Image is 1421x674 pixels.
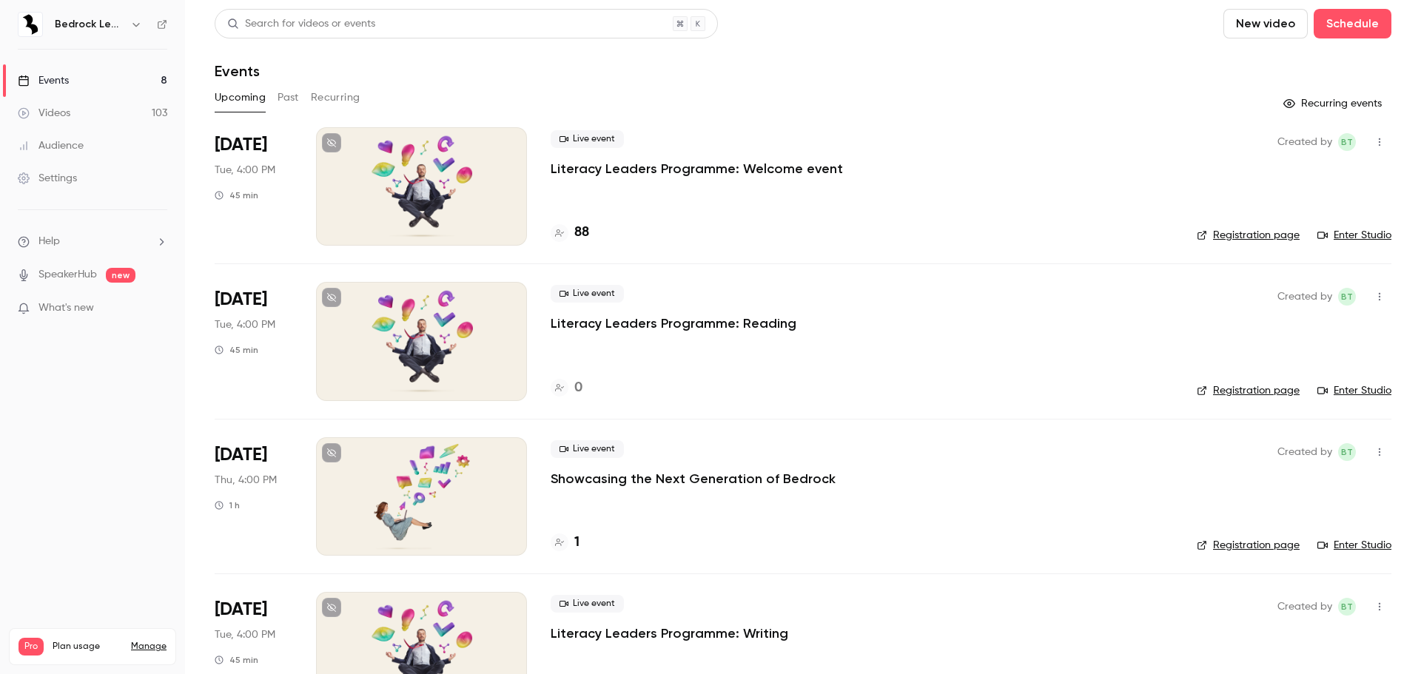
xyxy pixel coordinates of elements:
img: Bedrock Learning [19,13,42,36]
h4: 88 [574,223,589,243]
span: Created by [1277,133,1332,151]
span: Thu, 4:00 PM [215,473,277,488]
div: 45 min [215,654,258,666]
iframe: Noticeable Trigger [150,302,167,315]
span: Created by [1277,443,1332,461]
a: Showcasing the Next Generation of Bedrock [551,470,836,488]
h1: Events [215,62,260,80]
a: Registration page [1197,383,1300,398]
span: [DATE] [215,133,267,157]
div: Nov 4 Tue, 4:00 PM (Europe/London) [215,127,292,246]
span: Tue, 4:00 PM [215,317,275,332]
a: Enter Studio [1317,383,1391,398]
div: 45 min [215,189,258,201]
div: Settings [18,171,77,186]
span: Tue, 4:00 PM [215,163,275,178]
span: Plan usage [53,641,122,653]
span: What's new [38,300,94,316]
span: Created by [1277,288,1332,306]
span: BT [1341,443,1353,461]
span: [DATE] [215,598,267,621]
span: BT [1341,288,1353,306]
div: 45 min [215,344,258,356]
h6: Bedrock Learning [55,17,124,32]
li: help-dropdown-opener [18,234,167,249]
a: Registration page [1197,228,1300,243]
button: Upcoming [215,86,266,109]
button: Schedule [1314,9,1391,38]
a: Literacy Leaders Programme: Writing [551,624,788,642]
h4: 0 [574,378,582,398]
span: Tue, 4:00 PM [215,627,275,642]
span: Ben Triggs [1338,133,1356,151]
button: Past [278,86,299,109]
span: Live event [551,595,624,613]
a: 0 [551,378,582,398]
span: Live event [551,130,624,148]
span: Ben Triggs [1338,598,1356,616]
div: 1 h [215,499,240,511]
span: Live event [551,285,624,303]
div: Nov 18 Tue, 4:00 PM (Europe/London) [215,282,292,400]
span: Help [38,234,60,249]
h4: 1 [574,533,580,553]
span: Created by [1277,598,1332,616]
span: Ben Triggs [1338,443,1356,461]
a: Registration page [1197,538,1300,553]
div: Videos [18,106,70,121]
a: Manage [131,641,167,653]
span: BT [1341,133,1353,151]
div: Events [18,73,69,88]
button: Recurring events [1277,92,1391,115]
a: Literacy Leaders Programme: Welcome event [551,160,843,178]
button: Recurring [311,86,360,109]
div: Nov 20 Thu, 4:00 PM (Europe/London) [215,437,292,556]
a: 1 [551,533,580,553]
span: Ben Triggs [1338,288,1356,306]
button: New video [1223,9,1308,38]
a: Enter Studio [1317,228,1391,243]
span: [DATE] [215,443,267,467]
div: Audience [18,138,84,153]
span: Pro [19,638,44,656]
span: [DATE] [215,288,267,311]
a: Literacy Leaders Programme: Reading [551,314,796,332]
div: Search for videos or events [227,16,375,32]
span: new [106,268,135,283]
a: 88 [551,223,589,243]
span: BT [1341,598,1353,616]
span: Live event [551,440,624,458]
a: Enter Studio [1317,538,1391,553]
a: SpeakerHub [38,267,97,283]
